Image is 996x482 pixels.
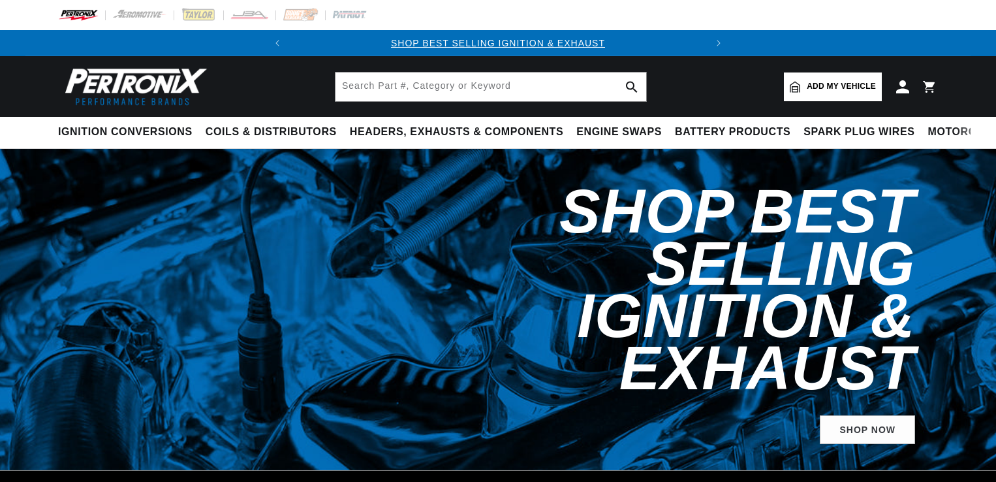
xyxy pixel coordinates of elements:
[335,72,646,101] input: Search Part #, Category or Keyword
[199,117,343,148] summary: Coils & Distributors
[357,185,915,394] h2: Shop Best Selling Ignition & Exhaust
[675,125,790,139] span: Battery Products
[264,30,290,56] button: Translation missing: en.sections.announcements.previous_announcement
[570,117,668,148] summary: Engine Swaps
[290,36,706,50] div: 1 of 2
[58,125,193,139] span: Ignition Conversions
[617,72,646,101] button: search button
[206,125,337,139] span: Coils & Distributors
[391,38,605,48] a: SHOP BEST SELLING IGNITION & EXHAUST
[25,30,971,56] slideshow-component: Translation missing: en.sections.announcements.announcement_bar
[58,117,199,148] summary: Ignition Conversions
[706,30,732,56] button: Translation missing: en.sections.announcements.next_announcement
[58,64,208,109] img: Pertronix
[576,125,662,139] span: Engine Swaps
[803,125,914,139] span: Spark Plug Wires
[820,415,915,445] a: SHOP NOW
[290,36,706,50] div: Announcement
[668,117,797,148] summary: Battery Products
[343,117,570,148] summary: Headers, Exhausts & Components
[807,80,876,93] span: Add my vehicle
[350,125,563,139] span: Headers, Exhausts & Components
[784,72,882,101] a: Add my vehicle
[797,117,921,148] summary: Spark Plug Wires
